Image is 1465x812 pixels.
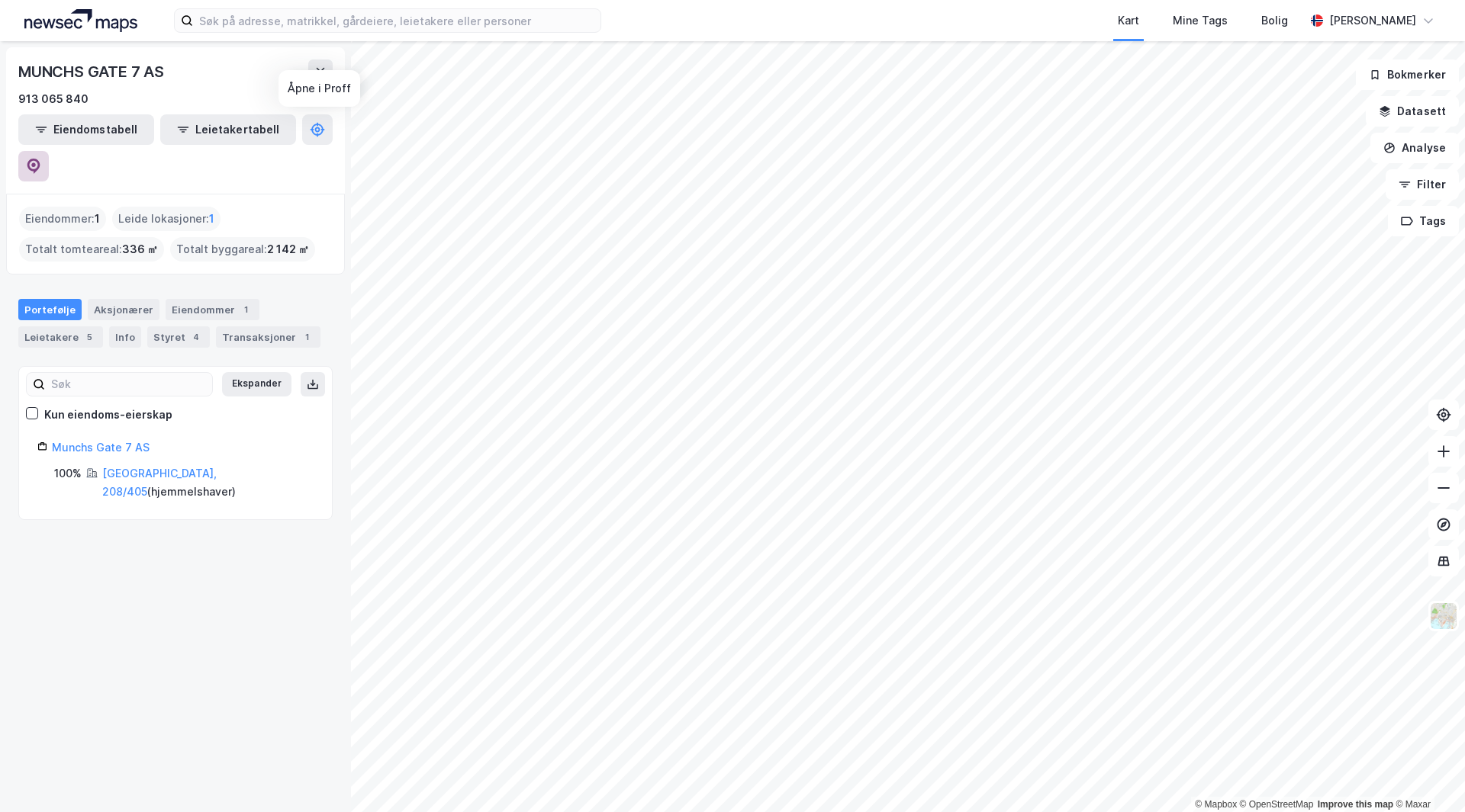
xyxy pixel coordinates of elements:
[1386,169,1459,200] button: Filter
[102,464,314,501] div: ( hjemmelshaver )
[147,326,210,348] div: Styret
[112,207,221,231] div: Leide lokasjoner :
[1389,739,1465,812] div: Kontrollprogram for chat
[299,329,314,345] div: 1
[102,467,217,498] a: [GEOGRAPHIC_DATA], 208/405
[52,441,150,454] a: Munchs Gate 7 AS
[222,372,291,396] button: Ekspander
[18,90,89,108] div: 913 065 840
[193,9,600,32] input: Søk på adresse, matrikkel, gårdeiere, leietakere eller personer
[188,329,204,345] div: 4
[1318,799,1393,810] a: Improve this map
[19,207,106,231] div: Eiendommer :
[1195,799,1237,810] a: Mapbox
[166,299,259,320] div: Eiendommer
[44,406,172,424] div: Kun eiendoms-eierskap
[54,464,82,483] div: 100%
[45,373,212,396] input: Søk
[1366,96,1459,127] button: Datasett
[160,114,296,145] button: Leietakertabell
[82,329,97,345] div: 5
[88,299,159,320] div: Aksjonærer
[109,326,141,348] div: Info
[122,240,158,258] span: 336 ㎡
[1356,59,1459,90] button: Bokmerker
[1118,11,1139,30] div: Kart
[18,114,154,145] button: Eiendomstabell
[18,326,103,348] div: Leietakere
[216,326,320,348] div: Transaksjoner
[267,240,309,258] span: 2 142 ㎡
[19,237,164,262] div: Totalt tomteareal :
[18,59,167,84] div: MUNCHS GATE 7 AS
[1370,133,1459,163] button: Analyse
[1388,206,1459,236] button: Tags
[1329,11,1416,30] div: [PERSON_NAME]
[18,299,82,320] div: Portefølje
[1429,602,1458,631] img: Z
[1173,11,1228,30] div: Mine Tags
[1261,11,1288,30] div: Bolig
[95,210,100,228] span: 1
[1389,739,1465,812] iframe: Chat Widget
[24,9,137,32] img: logo.a4113a55bc3d86da70a041830d287a7e.svg
[209,210,214,228] span: 1
[238,302,253,317] div: 1
[170,237,315,262] div: Totalt byggareal :
[1240,799,1314,810] a: OpenStreetMap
